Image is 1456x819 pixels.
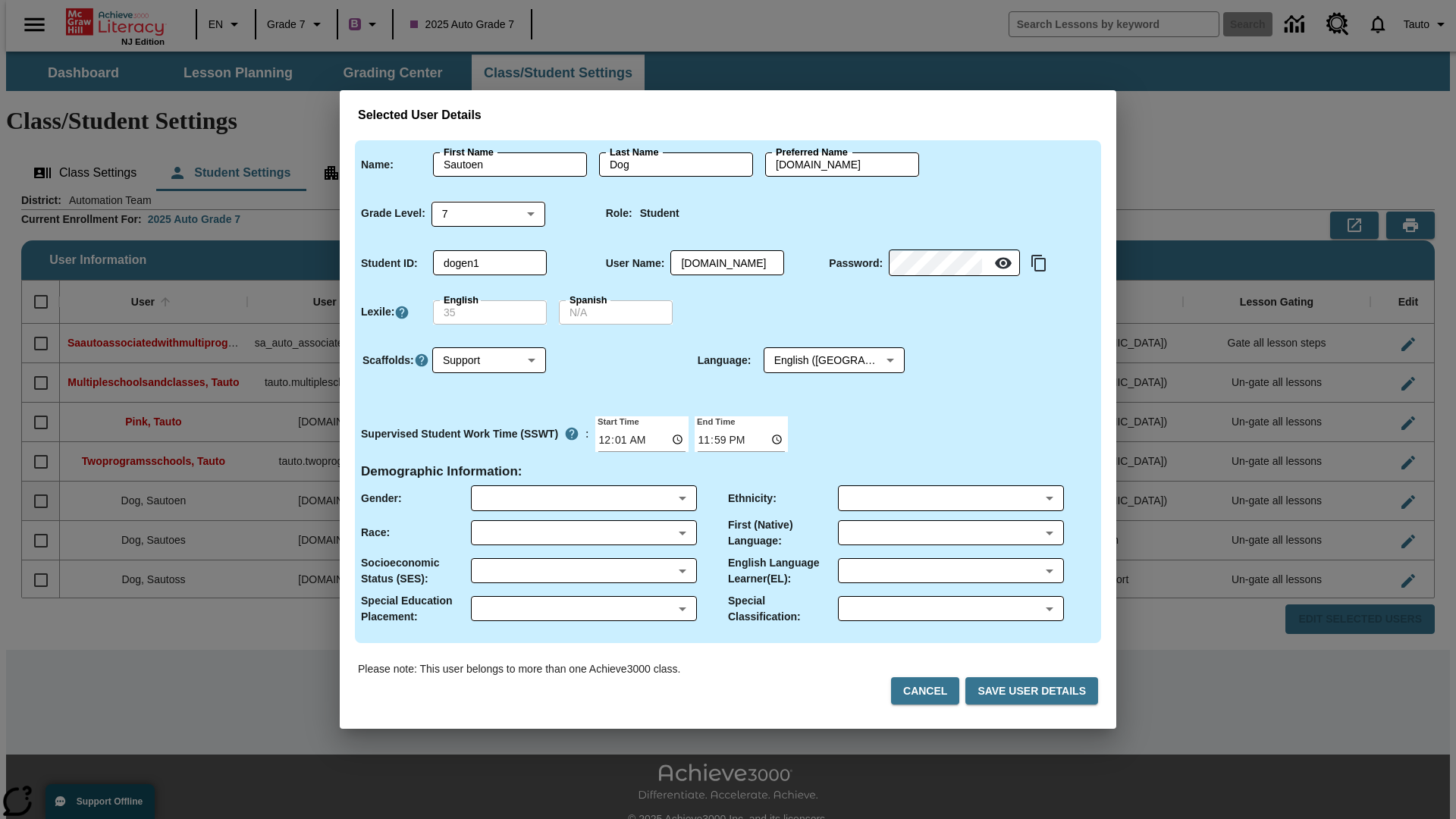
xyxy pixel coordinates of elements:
[361,420,589,447] div: :
[431,201,545,226] div: Grade Level
[988,248,1018,278] button: Reveal Password
[606,256,665,271] p: User Name :
[776,146,848,159] label: Preferred Name
[358,661,680,677] p: Please note: This user belongs to more than one Achieve3000 class.
[610,146,658,159] label: Last Name
[891,677,959,705] button: Cancel
[361,525,390,541] p: Race :
[444,293,479,307] label: English
[695,415,735,427] label: End Time
[1026,250,1052,276] button: Copy text to clipboard
[698,353,752,369] p: Language :
[670,251,784,275] div: User Name
[889,251,1020,276] div: Password
[728,517,838,549] p: First (Native) Language :
[640,206,679,221] p: Student
[361,491,402,507] p: Gender :
[764,348,905,373] div: English ([GEOGRAPHIC_DATA])
[433,251,547,275] div: Student ID
[432,348,546,373] div: Support
[432,348,546,373] div: Scaffolds
[362,353,414,369] p: Scaffolds :
[414,353,429,369] button: Click here to know more about Scaffolds
[394,305,409,320] a: Click here to know more about Lexiles, Will open in new tab
[361,464,522,480] h4: Demographic Information :
[728,555,838,587] p: English Language Learner(EL) :
[361,304,394,320] p: Lexile :
[606,206,632,221] p: Role :
[361,157,394,173] p: Name :
[444,146,494,159] label: First Name
[361,256,418,271] p: Student ID :
[570,293,607,307] label: Spanish
[431,201,545,226] div: 7
[595,415,639,427] label: Start Time
[558,420,585,447] button: Supervised Student Work Time is the timeframe when students can take LevelSet and when lessons ar...
[965,677,1098,705] button: Save User Details
[829,256,883,271] p: Password :
[361,426,558,442] p: Supervised Student Work Time (SSWT)
[728,593,838,625] p: Special Classification :
[361,555,471,587] p: Socioeconomic Status (SES) :
[361,206,425,221] p: Grade Level :
[764,348,905,373] div: Language
[358,108,1098,123] h3: Selected User Details
[361,593,471,625] p: Special Education Placement :
[728,491,777,507] p: Ethnicity :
